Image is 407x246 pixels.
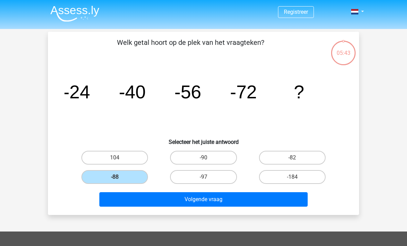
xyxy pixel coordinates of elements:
[63,81,90,102] tspan: -24
[59,37,322,58] p: Welk getal hoort op de plek van het vraagteken?
[170,151,237,165] label: -90
[170,170,237,184] label: -97
[330,40,356,57] div: 05:43
[59,133,348,145] h6: Selecteer het juiste antwoord
[284,9,308,15] a: Registreer
[230,81,257,102] tspan: -72
[81,151,148,165] label: 104
[175,81,201,102] tspan: -56
[259,151,326,165] label: -82
[81,170,148,184] label: -88
[99,192,308,207] button: Volgende vraag
[259,170,326,184] label: -184
[119,81,146,102] tspan: -40
[50,6,99,22] img: Assessly
[294,81,304,102] tspan: ?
